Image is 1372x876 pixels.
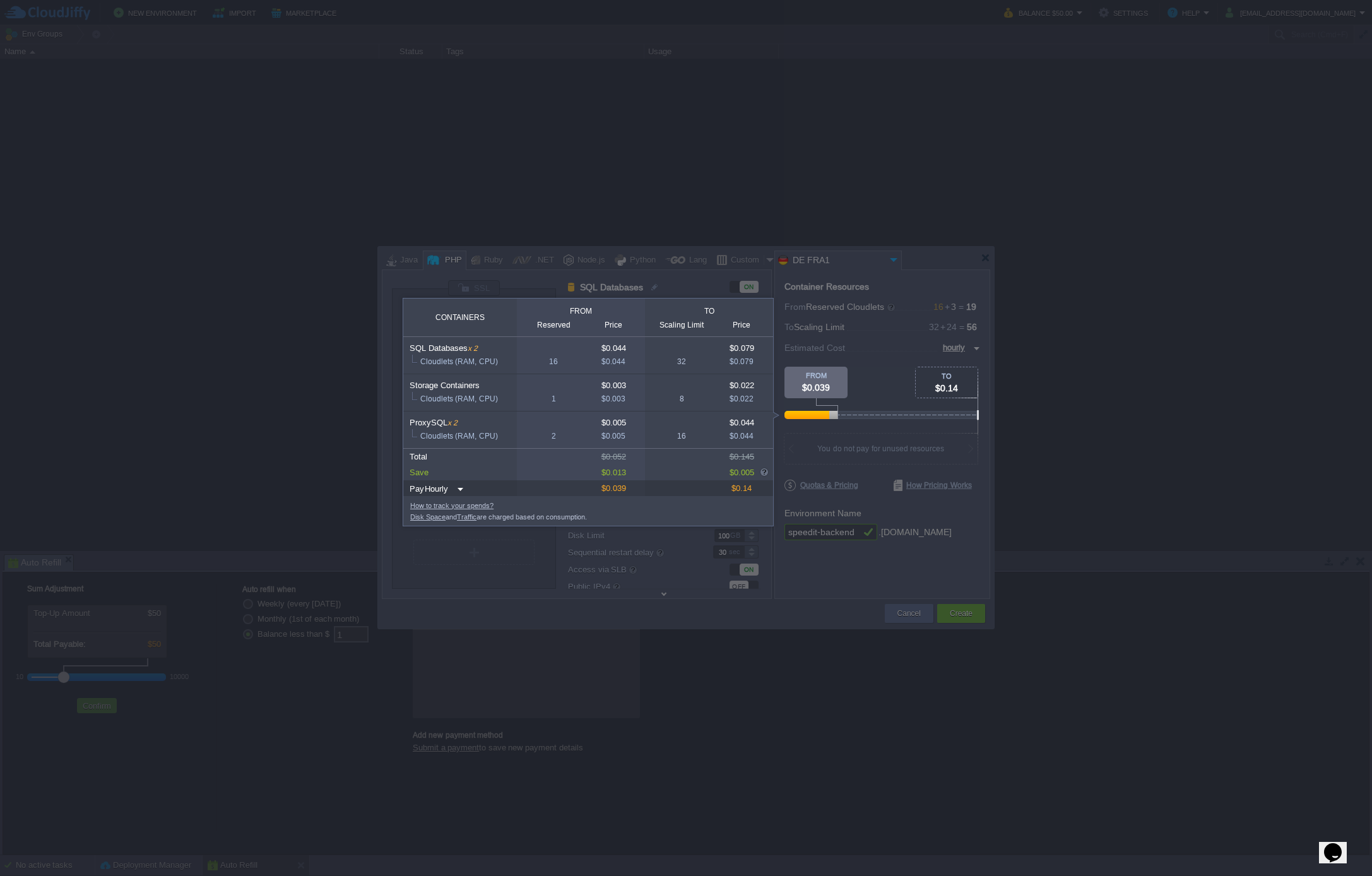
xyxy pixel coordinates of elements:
[410,381,517,390] div: Storage Containers
[802,382,830,393] span: $0.039
[406,313,514,322] div: Containers
[713,449,770,465] div: $0.145
[645,307,773,316] div: to
[713,381,770,390] div: $0.022
[522,394,585,403] div: 1
[784,372,848,379] div: FROM
[517,307,645,316] div: from
[410,502,494,509] a: How to track your spends?
[585,465,642,480] div: $0.013
[410,481,424,497] div: Pay
[585,381,642,390] div: $0.003
[410,432,517,441] div: Cloudlets (RAM, CPU)
[713,394,770,403] div: $0.022
[457,513,476,521] a: Traffic
[468,344,478,353] span: x 2
[410,465,517,480] div: Save
[410,343,517,353] div: SQL Databases
[585,394,642,403] div: $0.003
[650,432,713,441] div: 16
[650,394,713,403] div: 8
[410,449,517,465] div: Total
[713,418,770,427] div: $0.044
[410,394,517,403] div: Cloudlets (RAM, CPU)
[585,418,642,427] div: $0.005
[410,418,517,427] div: ProxySQL
[585,321,642,330] div: Price
[522,357,585,366] div: 16
[410,513,446,521] a: Disk Space
[713,357,770,366] div: $0.079
[935,383,958,393] span: $0.14
[713,343,770,353] div: $0.079
[650,357,713,366] div: 32
[585,343,642,353] div: $0.044
[410,511,773,522] div: and are charged based on consumption.
[585,357,642,366] div: $0.044
[713,465,759,480] div: $0.005
[650,321,713,330] div: Scaling Limit
[916,372,978,380] div: TO
[585,432,642,441] div: $0.005
[522,321,585,330] div: Reserved
[1319,826,1359,863] iframe: chat widget
[713,480,770,496] div: $0.14
[410,357,517,366] div: Cloudlets (RAM, CPU)
[713,432,770,441] div: $0.044
[713,321,770,330] div: Price
[585,449,642,465] div: $0.052
[522,432,585,441] div: 2
[585,480,642,496] div: $0.039
[447,418,458,427] span: x 2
